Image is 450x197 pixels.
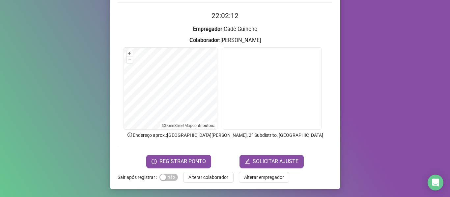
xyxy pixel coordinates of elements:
span: SOLICITAR AJUSTE [253,158,298,165]
span: Alterar empregador [244,174,284,181]
label: Sair após registrar [118,172,159,183]
p: Endereço aprox. : [GEOGRAPHIC_DATA][PERSON_NAME], 2º Subdistrito, [GEOGRAPHIC_DATA] [118,132,332,139]
button: + [127,50,133,57]
button: – [127,57,133,63]
strong: Empregador [193,26,222,32]
span: REGISTRAR PONTO [159,158,206,165]
li: © contributors. [162,123,215,128]
button: REGISTRAR PONTO [146,155,211,168]
span: clock-circle [152,159,157,164]
time: 22:02:12 [211,12,239,20]
button: editSOLICITAR AJUSTE [239,155,304,168]
h3: : Cadê Guincho [118,25,332,34]
span: info-circle [127,132,133,138]
div: Open Intercom Messenger [428,175,443,190]
span: Alterar colaborador [188,174,228,181]
span: edit [245,159,250,164]
h3: : [PERSON_NAME] [118,36,332,45]
button: Alterar empregador [239,172,289,183]
button: Alterar colaborador [183,172,234,183]
a: OpenStreetMap [165,123,192,128]
strong: Colaborador [189,37,219,43]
